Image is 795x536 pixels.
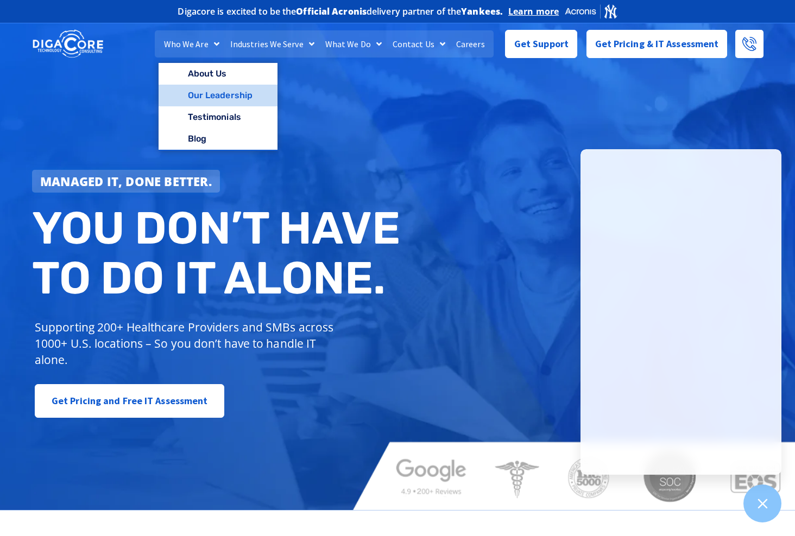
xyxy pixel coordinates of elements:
[595,33,719,55] span: Get Pricing & IT Assessment
[564,3,617,19] img: Acronis
[451,30,490,58] a: Careers
[508,6,559,17] a: Learn more
[514,33,569,55] span: Get Support
[35,384,224,418] a: Get Pricing and Free IT Assessment
[155,30,494,58] nav: Menu
[586,30,728,58] a: Get Pricing & IT Assessment
[178,7,503,16] h2: Digacore is excited to be the delivery partner of the
[387,30,451,58] a: Contact Us
[320,30,387,58] a: What We Do
[159,63,277,85] a: About Us
[159,30,225,58] a: Who We Are
[52,390,207,412] span: Get Pricing and Free IT Assessment
[32,170,220,193] a: Managed IT, done better.
[159,106,277,128] a: Testimonials
[40,173,212,189] strong: Managed IT, done better.
[159,85,277,106] a: Our Leadership
[225,30,320,58] a: Industries We Serve
[35,319,338,368] p: Supporting 200+ Healthcare Providers and SMBs across 1000+ U.S. locations – So you don’t have to ...
[33,29,103,59] img: DigaCore Technology Consulting
[159,128,277,150] a: Blog
[581,149,781,475] iframe: Chatgenie Messenger
[461,5,503,17] b: Yankees.
[505,30,577,58] a: Get Support
[296,5,367,17] b: Official Acronis
[32,203,406,303] h2: You don’t have to do IT alone.
[159,63,277,151] ul: Who We Are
